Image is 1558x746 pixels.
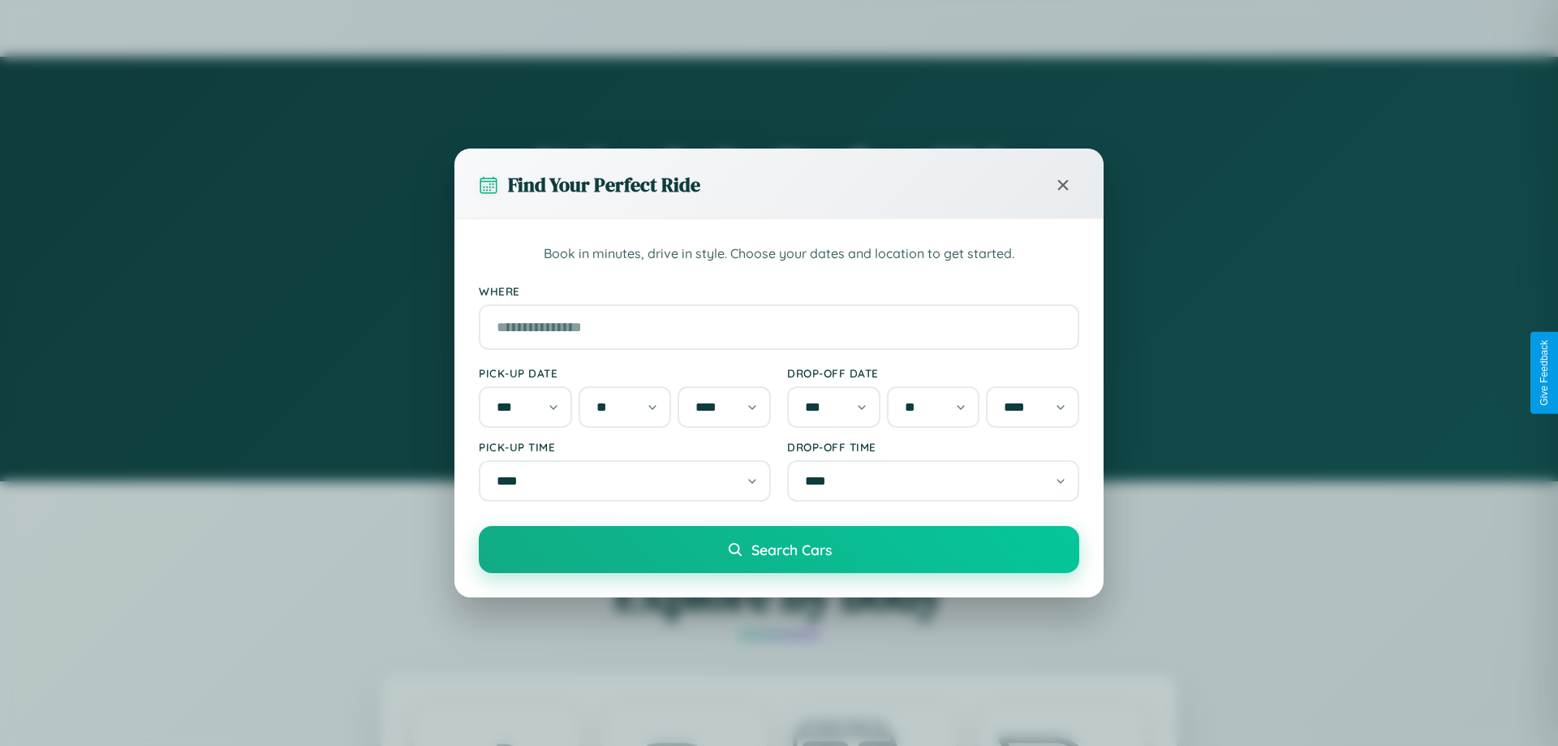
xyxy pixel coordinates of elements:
label: Drop-off Date [787,366,1079,380]
label: Drop-off Time [787,440,1079,454]
label: Pick-up Time [479,440,771,454]
label: Pick-up Date [479,366,771,380]
p: Book in minutes, drive in style. Choose your dates and location to get started. [479,244,1079,265]
button: Search Cars [479,526,1079,573]
h3: Find Your Perfect Ride [508,171,700,198]
span: Search Cars [751,541,832,558]
label: Where [479,284,1079,298]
